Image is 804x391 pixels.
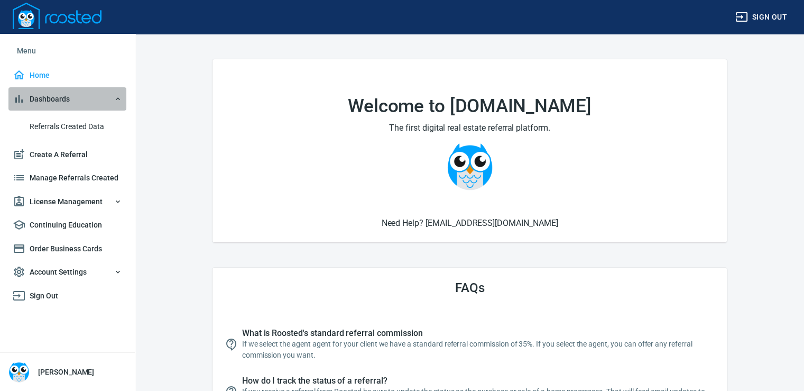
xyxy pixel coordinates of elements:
[731,7,791,27] button: Sign out
[446,143,494,190] img: Owlie
[13,195,122,208] span: License Management
[759,343,796,383] iframe: Chat
[238,121,702,134] h2: The first digital real estate referral platform.
[13,242,122,256] span: Order Business Cards
[8,237,126,261] a: Order Business Cards
[13,289,122,303] span: Sign Out
[8,143,126,167] a: Create A Referral
[13,219,122,232] span: Continuing Education
[13,266,122,279] span: Account Settings
[225,280,715,295] h3: FAQs
[735,11,787,24] span: Sign out
[13,3,101,29] img: Logo
[13,171,122,185] span: Manage Referrals Created
[8,190,126,214] button: License Management
[238,96,702,117] h1: Welcome to [DOMAIN_NAME]
[8,87,126,111] button: Dashboards
[242,339,715,361] p: If we select the agent agent for your client we have a standard referral commission of 35%. If yo...
[8,166,126,190] a: Manage Referrals Created
[8,213,126,237] a: Continuing Education
[13,148,122,161] span: Create A Referral
[8,115,126,139] a: Referrals Created Data
[242,328,715,339] span: What is Roosted's standard referral commission
[8,63,126,87] a: Home
[13,93,122,106] span: Dashboards
[30,120,122,133] span: Referrals Created Data
[242,376,715,386] span: How do I track the status of a referral?
[8,284,126,308] a: Sign Out
[8,260,126,284] button: Account Settings
[13,69,122,82] span: Home
[8,361,30,383] img: Person
[8,38,126,63] li: Menu
[225,216,715,230] h6: Need Help? [EMAIL_ADDRESS][DOMAIN_NAME]
[38,367,94,377] h6: [PERSON_NAME]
